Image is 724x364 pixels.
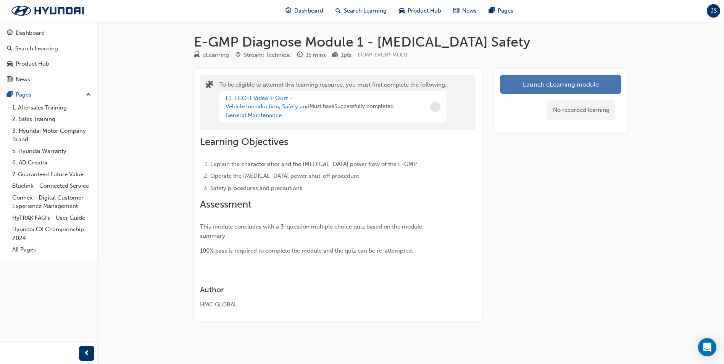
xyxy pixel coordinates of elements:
button: Pages [3,88,94,102]
a: 2. Sales Training [9,113,94,125]
button: JS [707,4,720,18]
div: HMC GLOBAL [200,300,448,309]
div: News [16,75,30,84]
span: search-icon [7,45,12,52]
span: Explain the characteristics and the [MEDICAL_DATA] power flow of the E-GMP [210,161,417,168]
span: pages-icon [489,6,495,16]
a: HyTRAK FAQ's - User Guide [9,212,94,224]
span: This module concludes with a 3-question multiple choice quiz based on the module summary. [200,223,424,239]
a: News [3,72,94,87]
a: 1. Aftersales Training [9,102,94,114]
span: puzzle-icon [206,81,213,90]
span: Safety procedures and precautions [210,185,302,192]
span: Search Learning [344,6,387,15]
span: learningResourceType_ELEARNING-icon [194,52,200,59]
a: news-iconNews [447,3,483,19]
a: search-iconSearch Learning [329,3,393,19]
div: Open Intercom Messenger [698,338,716,356]
span: Operate the [MEDICAL_DATA] power shut-off procedure [210,172,359,179]
span: search-icon [335,6,341,16]
a: guage-iconDashboard [279,3,329,19]
div: eLearning [203,51,229,60]
div: Duration [297,50,326,60]
span: Dashboard [294,6,323,15]
button: Launch eLearning module [500,75,621,94]
span: up-icon [86,90,91,100]
span: guage-icon [7,30,13,37]
span: Learning Objectives [200,136,288,148]
span: clock-icon [297,52,303,59]
h3: Author [200,285,448,294]
span: car-icon [7,61,13,68]
div: Search Learning [15,44,58,53]
a: pages-iconPages [483,3,519,19]
div: No recorded learning [547,100,615,120]
a: All Pages [9,244,94,256]
div: Stream [235,50,291,60]
a: Bluelink - Connected Service [9,180,94,192]
span: Must have Successfully completed [310,102,393,111]
span: News [462,6,477,15]
span: news-icon [453,6,459,16]
span: Assessment [200,198,252,210]
span: Pages [498,6,513,15]
div: 15 mins [306,51,326,60]
a: 3. Hyundai Motor Company Brand [9,125,94,145]
span: podium-icon [332,52,338,59]
img: Trak [4,3,92,19]
a: Connex - Digital Customer Experience Management [9,192,94,212]
a: Product Hub [3,57,94,71]
a: 5. Hyundai Warranty [9,145,94,157]
div: To be eligible to attempt this learning resource, you must first complete the following: [219,81,447,124]
span: Learning resource code [358,52,408,58]
span: Product Hub [408,6,441,15]
a: Search Learning [3,42,94,56]
h1: E-GMP Diagnose Module 1 - [MEDICAL_DATA] Safety [194,34,627,50]
span: guage-icon [285,6,291,16]
div: Stream: Technical [244,51,291,60]
a: Dashboard [3,26,94,40]
a: 7. Guaranteed Future Value [9,169,94,180]
span: Incomplete [430,101,440,112]
span: target-icon [235,52,241,59]
div: 1 pts [341,51,352,60]
div: Points [332,50,352,60]
span: prev-icon [84,349,90,358]
a: 6. AD Creator [9,157,94,169]
div: Type [194,50,229,60]
span: car-icon [399,6,405,16]
div: Product Hub [16,60,49,68]
span: JS [711,6,717,15]
div: Dashboard [16,29,45,37]
a: L1. ECO-1 Video + Quiz - Vehicle Introduction, Safety and General Maintenance [226,95,310,119]
span: pages-icon [7,92,13,98]
a: Hyundai CX Championship 2024 [9,224,94,244]
div: Pages [16,90,31,99]
button: DashboardSearch LearningProduct HubNews [3,24,94,88]
span: news-icon [7,76,13,83]
span: 100% pass is required to complete the module and the quiz can be re-attempted. [200,247,413,254]
a: car-iconProduct Hub [393,3,447,19]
